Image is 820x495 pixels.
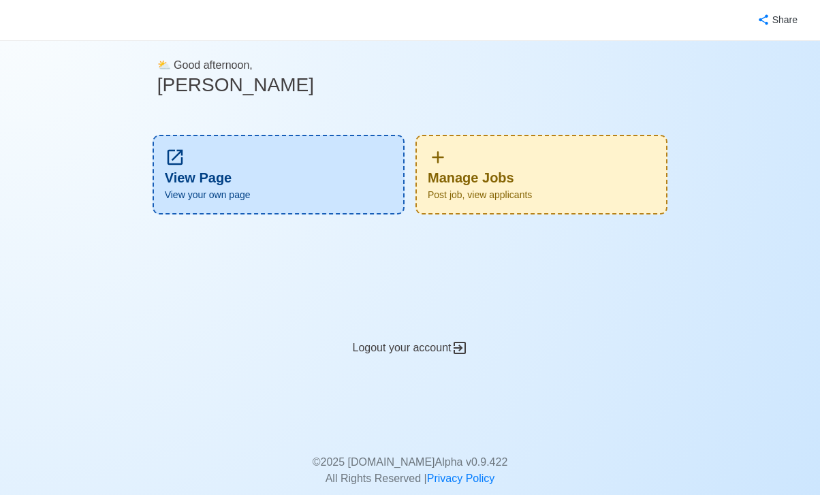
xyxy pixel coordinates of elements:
span: View your own page [165,188,392,202]
div: Logout your account [147,307,674,357]
button: Magsaysay [11,1,81,40]
div: Manage Jobs [415,135,667,214]
button: Share [744,7,809,33]
p: © 2025 [DOMAIN_NAME] Alpha v 0.9.422 All Rights Reserved | [157,438,663,487]
div: View Page [153,135,405,214]
img: Magsaysay [12,10,80,34]
a: Privacy Policy [427,473,495,484]
a: Manage JobsPost job, view applicants [415,135,667,214]
h3: [PERSON_NAME] [157,74,663,97]
span: Post job, view applicants [428,188,655,202]
div: ⛅️ Good afternoon, [157,41,663,118]
a: View PageView your own page [153,135,405,214]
